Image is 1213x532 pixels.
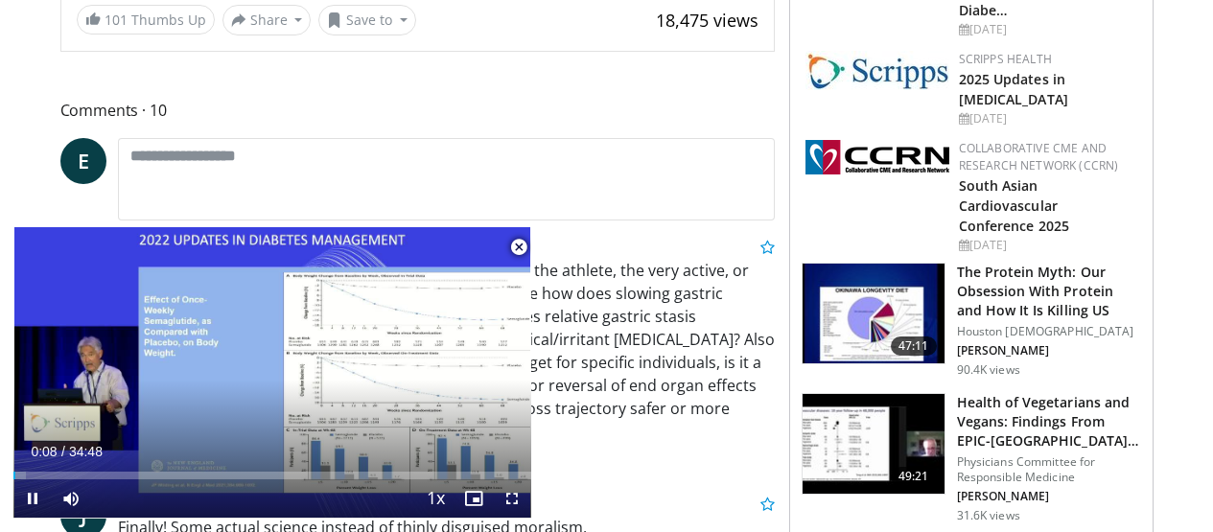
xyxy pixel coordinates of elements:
span: 18,475 views [656,9,758,32]
img: c9f2b0b7-b02a-4276-a72a-b0cbb4230bc1.jpg.150x105_q85_autocrop_double_scale_upscale_version-0.2.jpg [805,51,949,90]
p: Physicians Committee for Responsible Medicine [957,454,1141,485]
h3: Health of Vegetarians and Vegans: Findings From EPIC-[GEOGRAPHIC_DATA] and Othe… [957,393,1141,451]
span: 49:21 [891,467,937,486]
button: Save to [318,5,416,35]
button: Playback Rate [416,479,455,518]
button: Fullscreen [493,479,531,518]
span: Comments 10 [60,98,775,123]
button: Close [500,227,538,267]
div: [DATE] [959,110,1137,127]
h3: The Protein Myth: Our Obsession With Protein and How It Is Killing US [957,263,1141,320]
a: South Asian Cardiovascular Conference 2025 [959,176,1070,235]
img: 606f2b51-b844-428b-aa21-8c0c72d5a896.150x105_q85_crop-smart_upscale.jpg [803,394,945,494]
p: [PERSON_NAME] [957,489,1141,504]
button: Mute [52,479,90,518]
p: 90.4K views [957,362,1020,378]
div: [DATE] [959,21,1137,38]
button: Share [222,5,312,35]
a: 101 Thumbs Up [77,5,215,35]
span: 34:48 [69,444,103,459]
a: 49:21 Health of Vegetarians and Vegans: Findings From EPIC-[GEOGRAPHIC_DATA] and Othe… Physicians... [802,393,1141,523]
video-js: Video Player [13,227,531,519]
span: / [61,444,65,459]
a: Collaborative CME and Research Network (CCRN) [959,140,1119,173]
button: Enable picture-in-picture mode [455,479,493,518]
a: Scripps Health [959,51,1052,67]
span: 0:08 [31,444,57,459]
img: b7b8b05e-5021-418b-a89a-60a270e7cf82.150x105_q85_crop-smart_upscale.jpg [803,264,945,363]
div: Progress Bar [13,472,531,479]
p: Houston [DEMOGRAPHIC_DATA] [957,324,1141,339]
div: [DATE] [959,237,1137,254]
button: Pause [13,479,52,518]
a: E [60,138,106,184]
p: [PERSON_NAME] [957,343,1141,359]
p: 31.6K views [957,508,1020,523]
span: 47:11 [891,336,937,356]
a: 47:11 The Protein Myth: Our Obsession With Protein and How It Is Killing US Houston [DEMOGRAPHIC_... [802,263,1141,378]
a: 2025 Updates in [MEDICAL_DATA] [959,70,1068,108]
span: 101 [105,11,128,29]
img: a04ee3ba-8487-4636-b0fb-5e8d268f3737.png.150x105_q85_autocrop_double_scale_upscale_version-0.2.png [805,140,949,174]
